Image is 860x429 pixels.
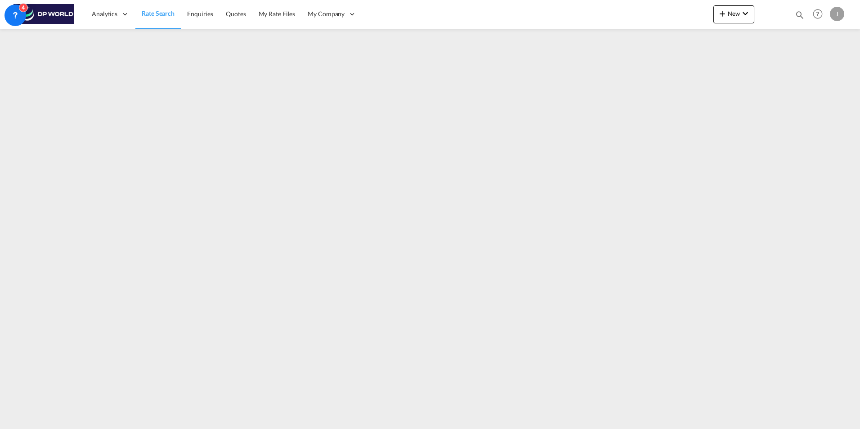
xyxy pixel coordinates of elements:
div: J [830,7,844,21]
span: Help [810,6,825,22]
div: Help [810,6,830,22]
span: Enquiries [187,10,213,18]
span: Analytics [92,9,117,18]
div: icon-magnify [795,10,805,23]
span: Quotes [226,10,246,18]
md-icon: icon-plus 400-fg [717,8,728,19]
span: My Rate Files [259,10,296,18]
md-icon: icon-magnify [795,10,805,20]
span: Rate Search [142,9,175,17]
button: icon-plus 400-fgNewicon-chevron-down [713,5,754,23]
span: New [717,10,751,17]
span: My Company [308,9,345,18]
img: c08ca190194411f088ed0f3ba295208c.png [13,4,74,24]
md-icon: icon-chevron-down [740,8,751,19]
